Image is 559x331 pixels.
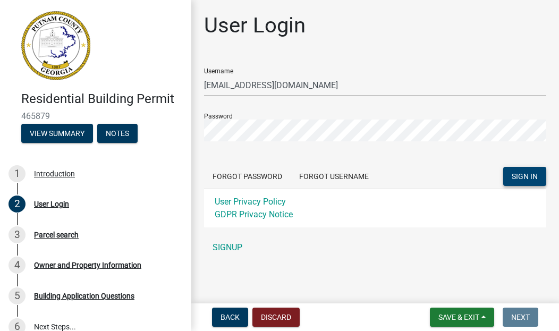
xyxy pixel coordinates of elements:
[215,197,286,207] a: User Privacy Policy
[204,237,546,258] a: SIGNUP
[34,292,134,300] div: Building Application Questions
[204,167,291,186] button: Forgot Password
[511,313,530,321] span: Next
[438,313,479,321] span: Save & Exit
[503,308,538,327] button: Next
[252,308,300,327] button: Discard
[21,124,93,143] button: View Summary
[204,13,306,38] h1: User Login
[34,231,79,239] div: Parcel search
[34,200,69,208] div: User Login
[9,196,26,213] div: 2
[21,91,183,107] h4: Residential Building Permit
[21,111,170,121] span: 465879
[430,308,494,327] button: Save & Exit
[34,170,75,177] div: Introduction
[9,257,26,274] div: 4
[9,226,26,243] div: 3
[21,11,90,80] img: Putnam County, Georgia
[34,261,141,269] div: Owner and Property Information
[215,209,293,219] a: GDPR Privacy Notice
[97,130,138,138] wm-modal-confirm: Notes
[221,313,240,321] span: Back
[503,167,546,186] button: SIGN IN
[512,172,538,181] span: SIGN IN
[97,124,138,143] button: Notes
[21,130,93,138] wm-modal-confirm: Summary
[9,165,26,182] div: 1
[291,167,377,186] button: Forgot Username
[9,287,26,304] div: 5
[212,308,248,327] button: Back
